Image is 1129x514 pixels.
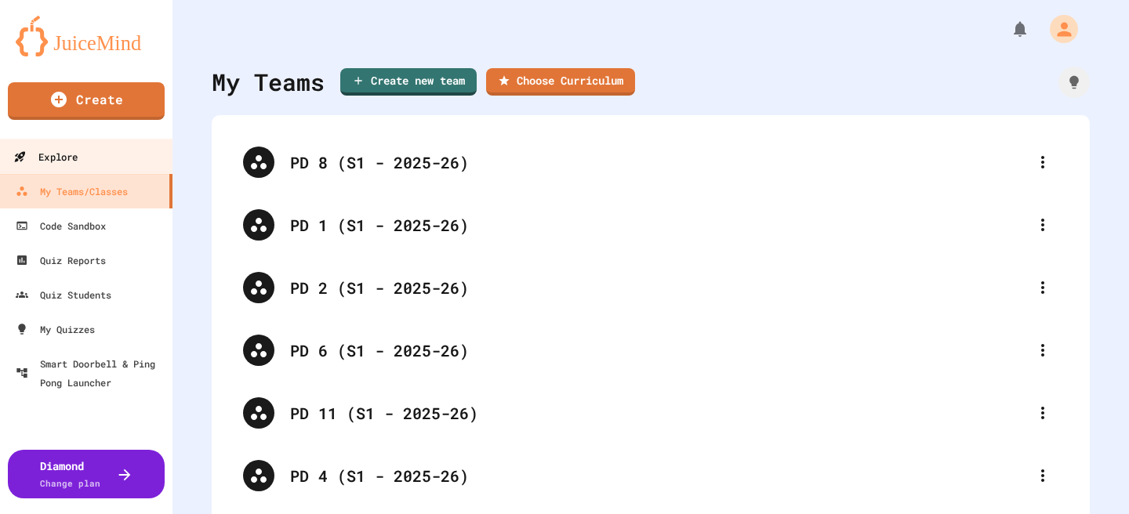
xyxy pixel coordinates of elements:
[227,256,1074,319] div: PD 2 (S1 - 2025-26)
[227,382,1074,444] div: PD 11 (S1 - 2025-26)
[290,401,1027,425] div: PD 11 (S1 - 2025-26)
[212,64,325,100] div: My Teams
[227,444,1074,507] div: PD 4 (S1 - 2025-26)
[16,320,95,338] div: My Quizzes
[1058,67,1090,98] div: How it works
[290,150,1027,174] div: PD 8 (S1 - 2025-26)
[982,16,1033,42] div: My Notifications
[16,16,157,56] img: logo-orange.svg
[1033,11,1082,47] div: My Account
[227,194,1074,256] div: PD 1 (S1 - 2025-26)
[40,458,100,490] div: Diamond
[16,354,166,392] div: Smart Doorbell & Ping Pong Launcher
[227,131,1074,194] div: PD 8 (S1 - 2025-26)
[290,338,1027,362] div: PD 6 (S1 - 2025-26)
[227,319,1074,382] div: PD 6 (S1 - 2025-26)
[16,182,128,201] div: My Teams/Classes
[290,213,1027,237] div: PD 1 (S1 - 2025-26)
[8,82,165,120] a: Create
[16,251,106,270] div: Quiz Reports
[290,276,1027,299] div: PD 2 (S1 - 2025-26)
[290,464,1027,487] div: PD 4 (S1 - 2025-26)
[8,450,165,498] button: DiamondChange plan
[40,477,100,489] span: Change plan
[486,68,635,96] a: Choose Curriculum
[16,285,111,304] div: Quiz Students
[340,68,477,96] a: Create new team
[13,147,78,167] div: Explore
[16,216,106,235] div: Code Sandbox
